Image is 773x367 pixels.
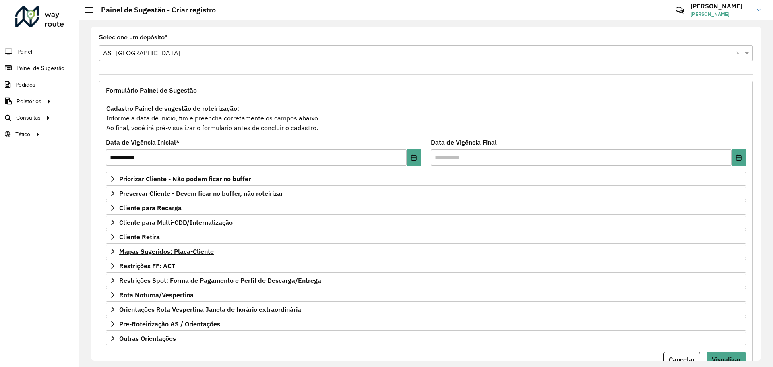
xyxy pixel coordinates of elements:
[106,274,746,287] a: Restrições Spot: Forma de Pagamento e Perfil de Descarga/Entrega
[17,97,41,106] span: Relatórios
[119,205,182,211] span: Cliente para Recarga
[119,277,321,284] span: Restrições Spot: Forma de Pagamento e Perfil de Descarga/Entrega
[106,103,746,133] div: Informe a data de inicio, fim e preencha corretamente os campos abaixo. Ao final, você irá pré-vi...
[119,263,175,269] span: Restrições FF: ACT
[431,137,497,147] label: Data de Vigência Final
[106,245,746,258] a: Mapas Sugeridos: Placa-Cliente
[119,248,214,255] span: Mapas Sugeridos: Placa-Cliente
[690,2,751,10] h3: [PERSON_NAME]
[732,149,746,166] button: Choose Date
[17,48,32,56] span: Painel
[106,187,746,200] a: Preservar Cliente - Devem ficar no buffer, não roteirizar
[707,352,746,367] button: Visualizar
[106,201,746,215] a: Cliente para Recarga
[99,33,167,42] label: Selecione um depósito
[690,10,751,18] span: [PERSON_NAME]
[106,137,180,147] label: Data de Vigência Inicial
[119,176,251,182] span: Priorizar Cliente - Não podem ficar no buffer
[736,48,743,58] span: Clear all
[119,321,220,327] span: Pre-Roteirização AS / Orientações
[119,292,194,298] span: Rota Noturna/Vespertina
[119,234,160,240] span: Cliente Retira
[119,190,283,197] span: Preservar Cliente - Devem ficar no buffer, não roteirizar
[106,332,746,345] a: Outras Orientações
[93,6,216,15] h2: Painel de Sugestão - Criar registro
[106,216,746,229] a: Cliente para Multi-CDD/Internalização
[119,219,233,226] span: Cliente para Multi-CDD/Internalização
[119,306,301,313] span: Orientações Rota Vespertina Janela de horário extraordinária
[15,81,35,89] span: Pedidos
[106,317,746,331] a: Pre-Roteirização AS / Orientações
[712,355,741,363] span: Visualizar
[17,64,64,73] span: Painel de Sugestão
[663,352,700,367] button: Cancelar
[407,149,421,166] button: Choose Date
[106,259,746,273] a: Restrições FF: ACT
[16,114,41,122] span: Consultas
[671,2,688,19] a: Contato Rápido
[119,335,176,342] span: Outras Orientações
[106,288,746,302] a: Rota Noturna/Vespertina
[106,230,746,244] a: Cliente Retira
[106,172,746,186] a: Priorizar Cliente - Não podem ficar no buffer
[106,87,197,93] span: Formulário Painel de Sugestão
[15,130,30,139] span: Tático
[106,104,239,112] strong: Cadastro Painel de sugestão de roteirização:
[669,355,695,363] span: Cancelar
[106,303,746,316] a: Orientações Rota Vespertina Janela de horário extraordinária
